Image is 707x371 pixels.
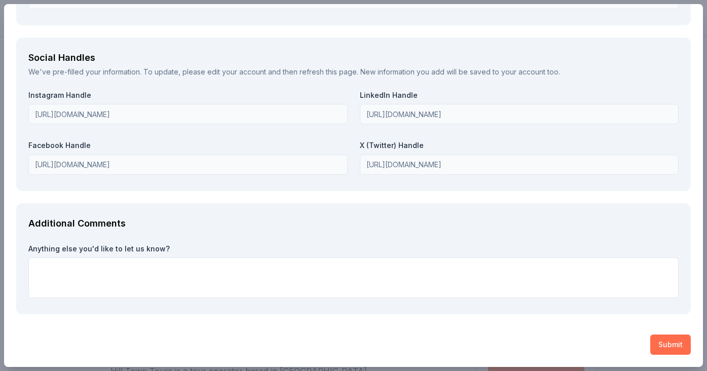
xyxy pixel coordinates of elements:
[28,66,679,78] div: We've pre-filled your information. To update, please and then refresh this page. New information ...
[28,50,679,66] div: Social Handles
[28,140,348,151] label: Facebook Handle
[360,140,679,151] label: X (Twitter) Handle
[28,215,679,232] div: Additional Comments
[207,67,266,76] a: edit your account
[650,335,691,355] button: Submit
[28,90,348,100] label: Instagram Handle
[360,90,679,100] label: LinkedIn Handle
[28,244,679,254] label: Anything else you'd like to let us know?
